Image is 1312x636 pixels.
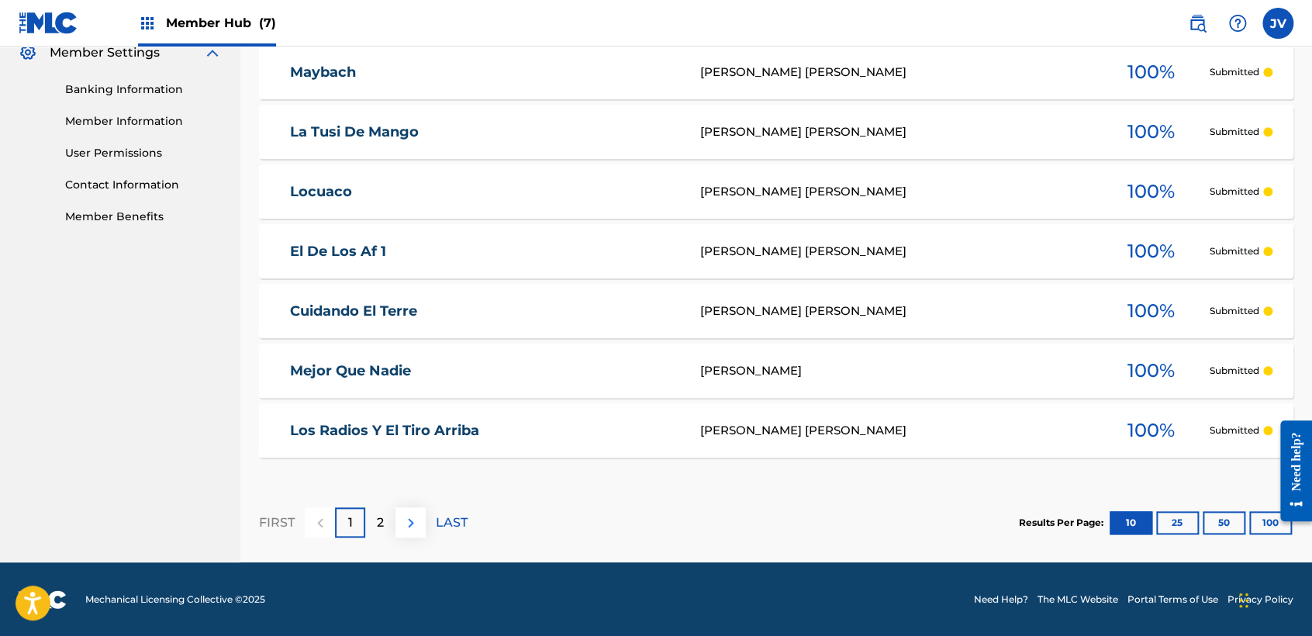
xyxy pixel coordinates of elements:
span: 100 % [1127,58,1175,86]
a: Contact Information [65,177,222,193]
a: Maybach [290,64,678,81]
button: 50 [1203,511,1245,534]
a: User Permissions [65,145,222,161]
img: expand [203,43,222,62]
p: Submitted [1209,185,1258,199]
div: Help [1222,8,1253,39]
div: [PERSON_NAME] [PERSON_NAME] [699,123,1093,141]
a: Portal Terms of Use [1127,593,1218,607]
a: Member Information [65,113,222,130]
p: 2 [377,513,384,532]
span: 100 % [1127,118,1175,146]
div: [PERSON_NAME] [699,362,1093,380]
p: Submitted [1209,364,1258,378]
img: right [402,513,420,532]
img: MLC Logo [19,12,78,34]
button: 25 [1156,511,1199,534]
div: [PERSON_NAME] [PERSON_NAME] [699,422,1093,440]
p: Submitted [1209,423,1258,437]
p: Submitted [1209,304,1258,318]
div: Arrastrar [1239,577,1248,624]
p: Results Per Page: [1019,516,1107,530]
div: [PERSON_NAME] [PERSON_NAME] [699,302,1093,320]
a: Cuidando El Terre [290,302,678,320]
button: 10 [1110,511,1152,534]
div: Widget de chat [1234,562,1312,636]
p: Submitted [1209,244,1258,258]
span: Member Hub [166,14,276,32]
span: 100 % [1127,237,1175,265]
button: 100 [1249,511,1292,534]
a: Banking Information [65,81,222,98]
div: User Menu [1262,8,1293,39]
p: Submitted [1209,65,1258,79]
span: (7) [259,16,276,30]
span: 100 % [1127,178,1175,206]
p: FIRST [259,513,295,532]
img: logo [19,590,67,609]
div: [PERSON_NAME] [PERSON_NAME] [699,183,1093,201]
span: 100 % [1127,297,1175,325]
img: help [1228,14,1247,33]
img: Top Rightsholders [138,14,157,33]
span: 100 % [1127,357,1175,385]
span: Mechanical Licensing Collective © 2025 [85,593,265,607]
a: Mejor Que Nadie [290,362,678,380]
a: Member Benefits [65,209,222,225]
span: Member Settings [50,43,160,62]
a: La Tusi De Mango [290,123,678,141]
iframe: Resource Center [1269,409,1312,534]
img: search [1188,14,1207,33]
div: [PERSON_NAME] [PERSON_NAME] [699,64,1093,81]
iframe: Chat Widget [1234,562,1312,636]
p: Submitted [1209,125,1258,139]
a: El De Los Af 1 [290,243,678,261]
a: Need Help? [974,593,1028,607]
a: Los Radios Y El Tiro Arriba [290,422,678,440]
a: Public Search [1182,8,1213,39]
a: The MLC Website [1038,593,1118,607]
p: LAST [436,513,468,532]
span: 100 % [1127,417,1175,444]
a: Privacy Policy [1227,593,1293,607]
p: 1 [348,513,353,532]
img: Member Settings [19,43,37,62]
a: Locuaco [290,183,678,201]
div: [PERSON_NAME] [PERSON_NAME] [699,243,1093,261]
